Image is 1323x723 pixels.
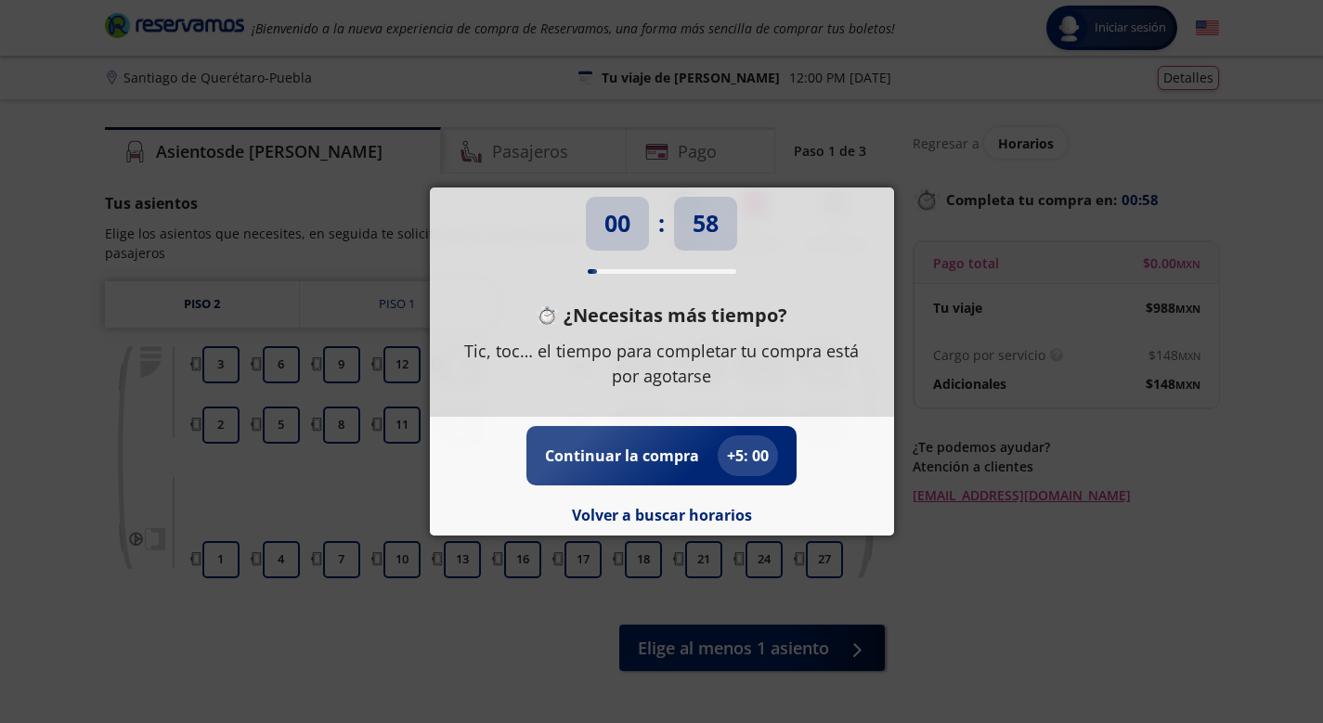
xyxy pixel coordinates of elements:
[658,206,665,241] p: :
[693,206,719,241] p: 58
[545,445,699,467] p: Continuar la compra
[604,206,630,241] p: 00
[564,302,787,329] p: ¿Necesitas más tiempo?
[545,435,778,476] button: Continuar la compra+5: 00
[458,339,866,389] p: Tic, toc… el tiempo para completar tu compra está por agotarse
[572,504,752,526] button: Volver a buscar horarios
[727,445,769,467] p: + 5 : 00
